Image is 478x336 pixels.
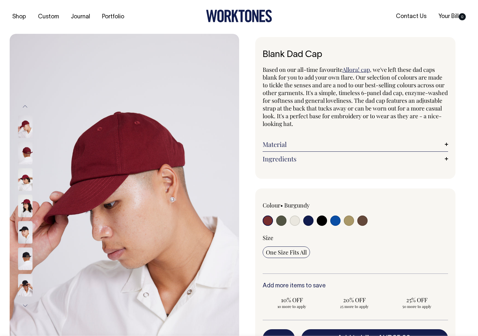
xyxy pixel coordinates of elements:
img: black [18,248,33,270]
span: , we've left these dad caps blank for you to add your own flare. Our selection of colours are mad... [263,66,448,128]
span: 10 more to apply [266,304,318,309]
div: Size [263,234,448,242]
img: burgundy [18,195,33,217]
span: 25% OFF [391,296,443,304]
span: • [280,201,283,209]
div: Colour [263,201,337,209]
span: 20% OFF [328,296,380,304]
img: burgundy [18,142,33,165]
button: Next [20,299,30,313]
a: Allora! cap [342,66,370,73]
input: 25% OFF 50 more to apply [388,294,446,311]
img: burgundy [18,116,33,138]
a: Material [263,140,448,148]
input: 20% OFF 25 more to apply [325,294,384,311]
span: 0 [459,13,466,20]
span: Based on our all-time favourite [263,66,342,73]
img: burgundy [18,168,33,191]
a: Journal [68,12,93,22]
input: One Size Fits All [263,246,310,258]
img: black [18,221,33,244]
a: Your Bill0 [436,11,468,22]
span: One Size Fits All [266,248,307,256]
h1: Blank Dad Cap [263,50,448,60]
img: black [18,274,33,297]
span: 50 more to apply [391,304,443,309]
h6: Add more items to save [263,283,448,289]
a: Ingredients [263,155,448,163]
a: Contact Us [393,11,429,22]
span: 10% OFF [266,296,318,304]
label: Burgundy [284,201,310,209]
a: Shop [10,12,29,22]
span: 25 more to apply [328,304,380,309]
a: Custom [35,12,61,22]
input: 10% OFF 10 more to apply [263,294,321,311]
button: Previous [20,99,30,114]
a: Portfolio [99,12,127,22]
